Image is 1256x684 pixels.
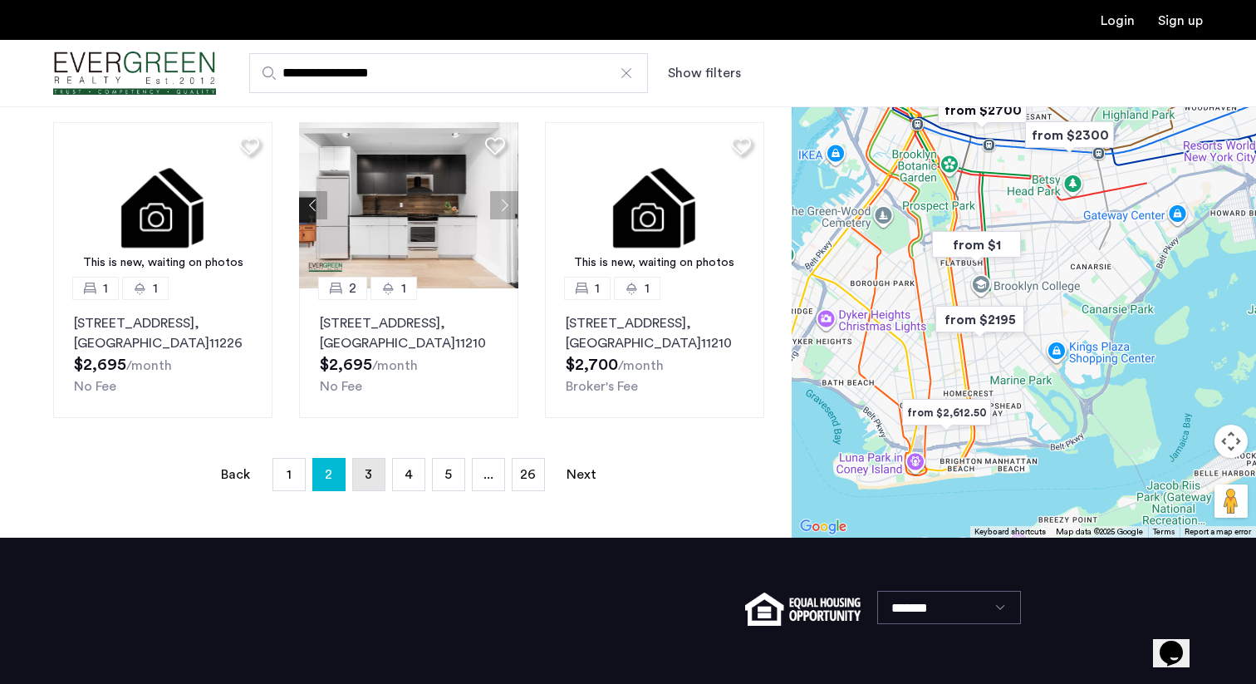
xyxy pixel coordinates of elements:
[877,591,1021,624] select: Language select
[320,380,362,393] span: No Fee
[974,526,1046,538] button: Keyboard shortcuts
[1056,528,1143,536] span: Map data ©2025 Google
[796,516,851,538] a: Open this area in Google Maps (opens a new window)
[545,288,764,418] a: 11[STREET_ADDRESS], [GEOGRAPHIC_DATA]11210Broker's Fee
[53,122,272,288] img: 2.gif
[153,278,158,298] span: 1
[1158,14,1203,27] a: Registration
[53,122,272,288] a: This is new, waiting on photos
[490,191,518,219] button: Next apartment
[566,380,638,393] span: Broker's Fee
[1153,618,1206,667] iframe: chat widget
[287,468,292,481] span: 1
[299,191,327,219] button: Previous apartment
[405,468,413,481] span: 4
[668,63,741,83] button: Show or hide filters
[74,380,116,393] span: No Fee
[372,359,418,372] sub: /month
[745,593,861,626] img: equal-housing.png
[219,459,253,490] a: Back
[74,357,126,373] span: $2,695
[1185,526,1251,538] a: Report a map error
[444,468,452,481] span: 5
[1214,425,1248,458] button: Map camera controls
[553,254,756,272] div: This is new, waiting on photos
[929,301,1031,338] div: from $2195
[365,468,372,481] span: 3
[53,458,764,491] nav: Pagination
[299,288,518,418] a: 21[STREET_ADDRESS], [GEOGRAPHIC_DATA]11210No Fee
[1153,526,1175,538] a: Terms (opens in new tab)
[925,226,1028,263] div: from $1
[645,278,650,298] span: 1
[566,357,618,373] span: $2,700
[74,313,252,353] p: [STREET_ADDRESS] 11226
[249,53,648,93] input: Apartment Search
[103,278,108,298] span: 1
[618,359,664,372] sub: /month
[61,254,264,272] div: This is new, waiting on photos
[545,122,764,288] a: This is new, waiting on photos
[1101,14,1135,27] a: Login
[565,459,598,490] a: Next
[349,278,356,298] span: 2
[520,468,536,481] span: 26
[299,122,518,288] img: 1998_638350741132589269.jpeg
[401,278,406,298] span: 1
[320,313,498,353] p: [STREET_ADDRESS] 11210
[53,42,216,105] a: Cazamio Logo
[931,91,1033,129] div: from $2700
[53,288,272,418] a: 11[STREET_ADDRESS], [GEOGRAPHIC_DATA]11226No Fee
[1018,116,1121,154] div: from $2300
[320,357,372,373] span: $2,695
[53,42,216,105] img: logo
[126,359,172,372] sub: /month
[566,313,743,353] p: [STREET_ADDRESS] 11210
[595,278,600,298] span: 1
[1214,485,1248,518] button: Drag Pegman onto the map to open Street View
[483,468,493,481] span: ...
[545,122,764,288] img: 2.gif
[895,394,998,431] div: from $2,612.50
[796,516,851,538] img: Google
[325,461,332,488] span: 2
